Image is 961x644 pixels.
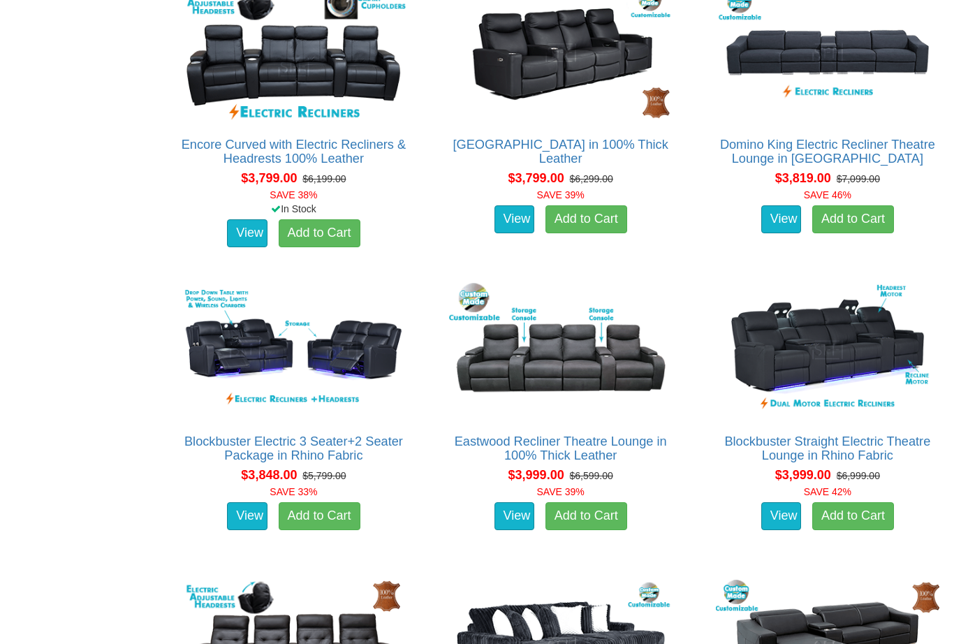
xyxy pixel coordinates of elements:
[508,468,564,482] span: $3,999.00
[537,486,585,497] font: SAVE 39%
[545,205,627,233] a: Add to Cart
[270,486,317,497] font: SAVE 33%
[184,434,403,462] a: Blockbuster Electric 3 Seater+2 Seater Package in Rhino Fabric
[241,171,297,185] span: $3,799.00
[804,189,851,200] font: SAVE 46%
[279,502,360,530] a: Add to Cart
[302,173,346,184] del: $6,199.00
[453,138,668,166] a: [GEOGRAPHIC_DATA] in 100% Thick Leather
[545,502,627,530] a: Add to Cart
[804,486,851,497] font: SAVE 42%
[227,502,267,530] a: View
[837,470,880,481] del: $6,999.00
[761,205,802,233] a: View
[712,279,943,420] img: Blockbuster Straight Electric Theatre Lounge in Rhino Fabric
[569,173,612,184] del: $6,299.00
[279,219,360,247] a: Add to Cart
[168,202,419,216] div: In Stock
[270,189,317,200] font: SAVE 38%
[178,279,409,420] img: Blockbuster Electric 3 Seater+2 Seater Package in Rhino Fabric
[775,468,831,482] span: $3,999.00
[812,205,894,233] a: Add to Cart
[455,434,667,462] a: Eastwood Recliner Theatre Lounge in 100% Thick Leather
[302,470,346,481] del: $5,799.00
[182,138,406,166] a: Encore Curved with Electric Recliners & Headrests 100% Leather
[241,468,297,482] span: $3,848.00
[724,434,930,462] a: Blockbuster Straight Electric Theatre Lounge in Rhino Fabric
[837,173,880,184] del: $7,099.00
[720,138,935,166] a: Domino King Electric Recliner Theatre Lounge in [GEOGRAPHIC_DATA]
[446,279,676,420] img: Eastwood Recliner Theatre Lounge in 100% Thick Leather
[775,171,831,185] span: $3,819.00
[508,171,564,185] span: $3,799.00
[494,205,535,233] a: View
[227,219,267,247] a: View
[537,189,585,200] font: SAVE 39%
[812,502,894,530] a: Add to Cart
[569,470,612,481] del: $6,599.00
[494,502,535,530] a: View
[761,502,802,530] a: View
